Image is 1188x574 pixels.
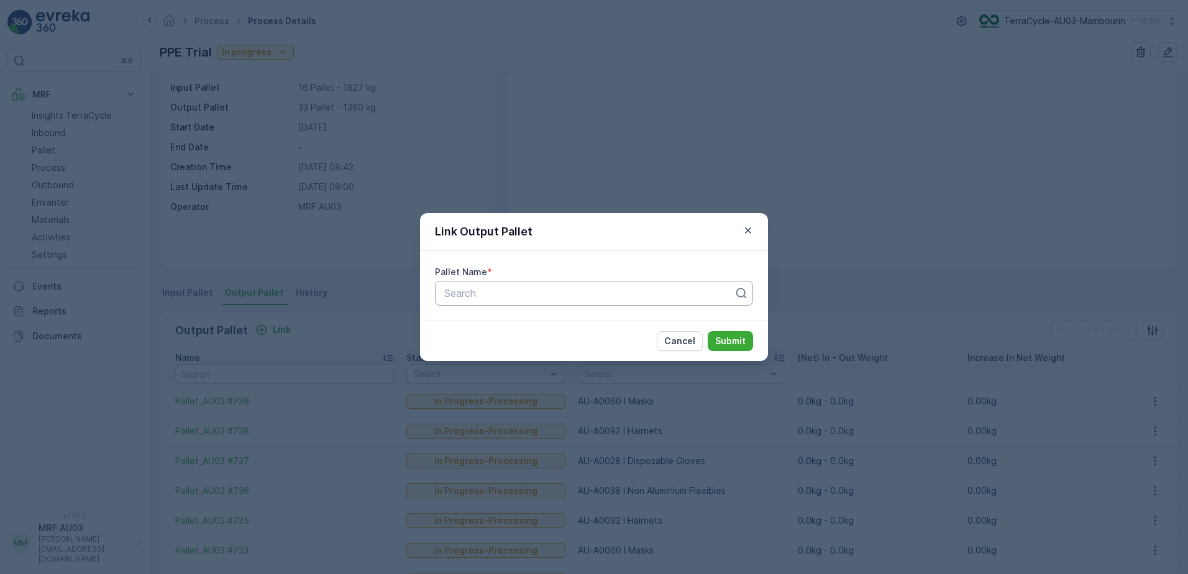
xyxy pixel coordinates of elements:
label: Pallet Name [435,266,487,277]
p: Cancel [664,335,695,347]
button: Cancel [657,331,703,351]
p: Search [444,286,734,301]
p: Link Output Pallet [435,223,532,240]
button: Submit [708,331,753,351]
p: Submit [715,335,746,347]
